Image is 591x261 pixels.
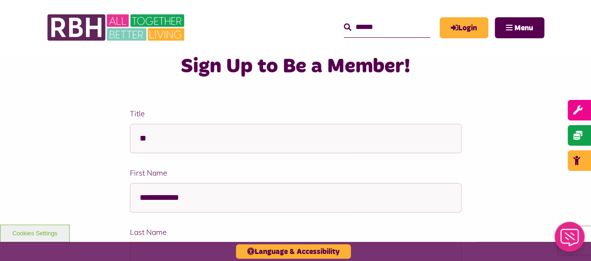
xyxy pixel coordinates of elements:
button: Language & Accessibility [236,244,351,259]
label: Last Name [130,226,462,238]
span: Menu [514,24,533,32]
h3: Sign Up to Be a Member! [88,53,503,80]
label: Title [130,108,462,119]
input: Search [344,17,430,37]
button: Navigation [495,17,544,38]
img: RBH [47,9,187,46]
iframe: Netcall Web Assistant for live chat [549,219,591,261]
label: First Name [130,167,462,178]
a: MyRBH [440,17,488,38]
